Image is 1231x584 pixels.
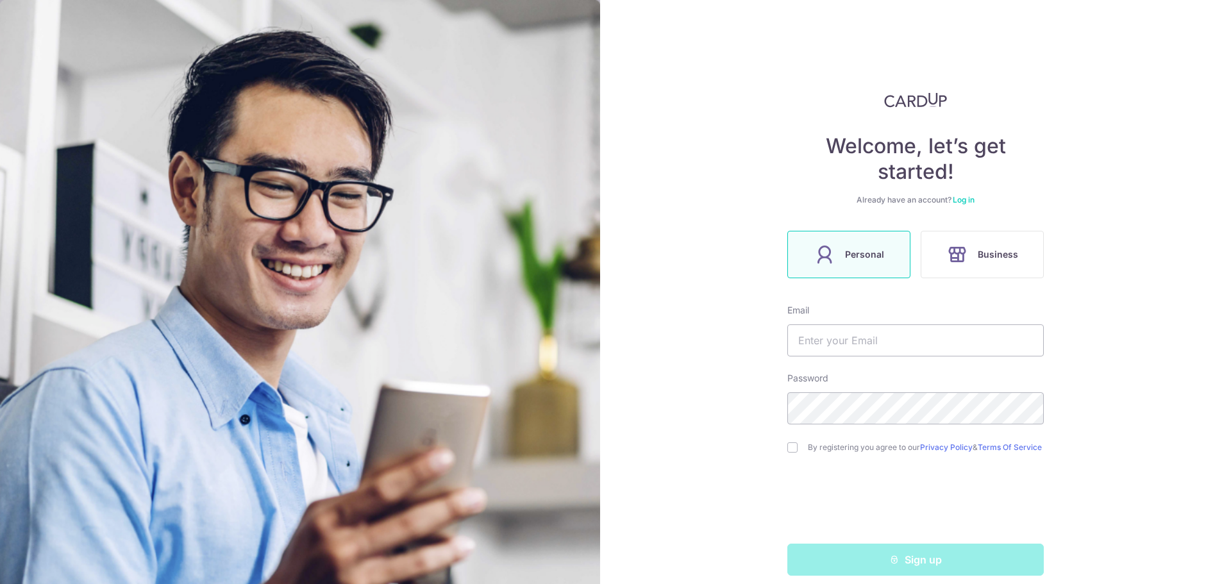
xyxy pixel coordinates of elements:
[782,231,916,278] a: Personal
[787,324,1044,356] input: Enter your Email
[787,372,828,385] label: Password
[978,442,1042,452] a: Terms Of Service
[787,304,809,317] label: Email
[845,247,884,262] span: Personal
[916,231,1049,278] a: Business
[808,442,1044,453] label: By registering you agree to our &
[953,195,975,204] a: Log in
[920,442,973,452] a: Privacy Policy
[884,92,947,108] img: CardUp Logo
[818,478,1013,528] iframe: reCAPTCHA
[978,247,1018,262] span: Business
[787,195,1044,205] div: Already have an account?
[787,133,1044,185] h4: Welcome, let’s get started!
